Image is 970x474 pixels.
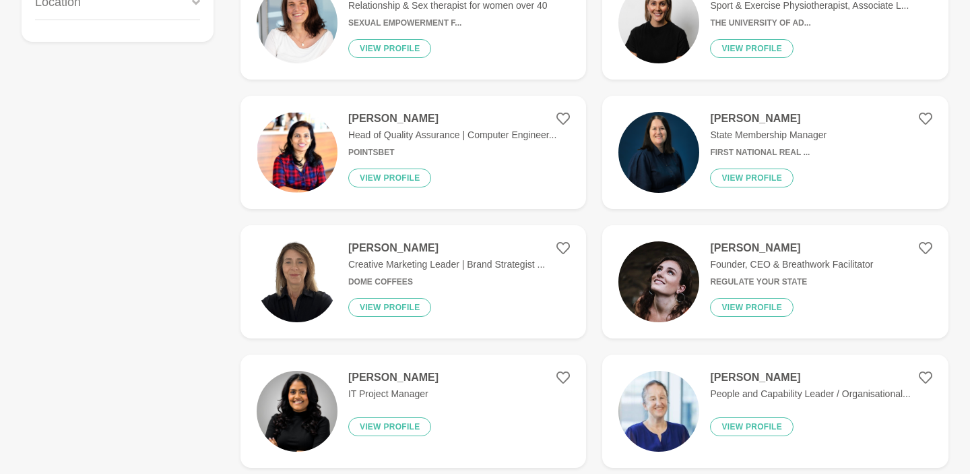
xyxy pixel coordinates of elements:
[602,355,948,468] a: [PERSON_NAME]People and Capability Leader / Organisational...View profile
[710,298,794,317] button: View profile
[348,148,556,158] h6: PointsBet
[710,241,873,255] h4: [PERSON_NAME]
[710,169,794,187] button: View profile
[348,277,545,287] h6: Dome Coffees
[602,225,948,338] a: [PERSON_NAME]Founder, CEO & Breathwork FacilitatorRegulate Your StateView profile
[710,258,873,272] p: Founder, CEO & Breathwork Facilitator
[348,112,556,125] h4: [PERSON_NAME]
[348,298,432,317] button: View profile
[240,96,587,209] a: [PERSON_NAME]Head of Quality Assurance | Computer Engineer...PointsBetView profile
[257,371,337,452] img: 01aee5e50c87abfaa70c3c448cb39ff495e02bc9-1024x1024.jpg
[710,371,910,384] h4: [PERSON_NAME]
[240,355,587,468] a: [PERSON_NAME]IT Project ManagerView profile
[710,112,827,125] h4: [PERSON_NAME]
[710,387,910,401] p: People and Capability Leader / Organisational...
[710,417,794,436] button: View profile
[710,18,909,28] h6: The University of Ad...
[710,148,827,158] h6: First National Real ...
[348,417,432,436] button: View profile
[602,96,948,209] a: [PERSON_NAME]State Membership ManagerFirst National Real ...View profile
[710,277,873,287] h6: Regulate Your State
[257,241,337,322] img: 675efa3b2e966e5c68b6c0b6a55f808c2d9d66a7-1333x2000.png
[348,169,432,187] button: View profile
[348,387,439,401] p: IT Project Manager
[348,128,556,142] p: Head of Quality Assurance | Computer Engineer...
[618,112,699,193] img: 069e74e823061df2a8545ae409222f10bd8cae5f-900x600.png
[348,18,548,28] h6: Sexual Empowerment f...
[618,241,699,322] img: 8185ea49deb297eade9a2e5250249276829a47cd-920x897.jpg
[710,39,794,58] button: View profile
[710,128,827,142] p: State Membership Manager
[618,371,699,452] img: 6c7e47c16492af589fd1d5b58525654ea3920635-256x256.jpg
[240,225,587,338] a: [PERSON_NAME]Creative Marketing Leader | Brand Strategist ...Dome CoffeesView profile
[348,241,545,255] h4: [PERSON_NAME]
[348,371,439,384] h4: [PERSON_NAME]
[348,258,545,272] p: Creative Marketing Leader | Brand Strategist ...
[348,39,432,58] button: View profile
[257,112,337,193] img: 59f335efb65c6b3f8f0c6c54719329a70c1332df-242x243.png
